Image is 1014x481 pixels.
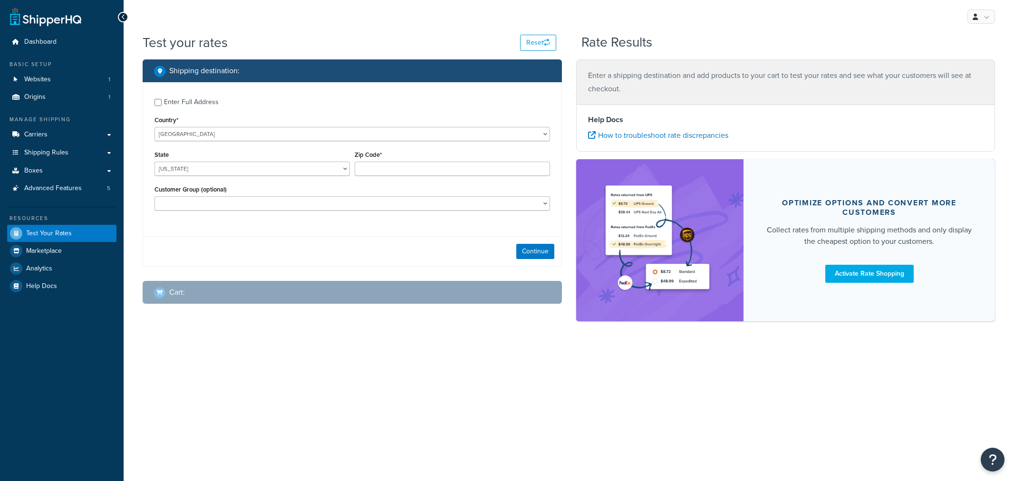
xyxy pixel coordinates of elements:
span: Shipping Rules [24,149,68,157]
div: Basic Setup [7,60,116,68]
h2: Shipping destination : [169,67,240,75]
label: State [155,151,169,158]
span: Marketplace [26,247,62,255]
span: Test Your Rates [26,230,72,238]
span: 1 [108,93,110,101]
span: Websites [24,76,51,84]
div: Optimize options and convert more customers [766,198,972,217]
h1: Test your rates [143,33,228,52]
li: Origins [7,88,116,106]
a: How to troubleshoot rate discrepancies [588,130,728,141]
a: Help Docs [7,278,116,295]
a: Activate Rate Shopping [825,265,914,283]
p: Enter a shipping destination and add products to your cart to test your rates and see what your c... [588,69,984,96]
a: Boxes [7,162,116,180]
span: Help Docs [26,282,57,290]
a: Advanced Features5 [7,180,116,197]
a: Shipping Rules [7,144,116,162]
input: Enter Full Address [155,99,162,106]
a: Marketplace [7,242,116,260]
a: Test Your Rates [7,225,116,242]
h2: Cart : [169,288,185,297]
li: Advanced Features [7,180,116,197]
h4: Help Docs [588,114,984,125]
span: 1 [108,76,110,84]
div: Enter Full Address [164,96,219,109]
label: Zip Code* [355,151,382,158]
a: Carriers [7,126,116,144]
a: Origins1 [7,88,116,106]
div: Collect rates from multiple shipping methods and only display the cheapest option to your customers. [766,224,972,247]
span: Dashboard [24,38,57,46]
span: Origins [24,93,46,101]
span: 5 [107,184,110,192]
span: Boxes [24,167,43,175]
button: Open Resource Center [981,448,1004,471]
h2: Rate Results [581,35,652,50]
span: Analytics [26,265,52,273]
label: Customer Group (optional) [155,186,227,193]
label: Country* [155,116,178,124]
a: Websites1 [7,71,116,88]
img: feature-image-rateshop-7084cbbcb2e67ef1d54c2e976f0e592697130d5817b016cf7cc7e13314366067.png [600,173,719,307]
button: Continue [516,244,554,259]
button: Reset [520,35,556,51]
span: Advanced Features [24,184,82,192]
a: Dashboard [7,33,116,51]
a: Analytics [7,260,116,277]
div: Manage Shipping [7,115,116,124]
span: Carriers [24,131,48,139]
div: Resources [7,214,116,222]
li: Websites [7,71,116,88]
